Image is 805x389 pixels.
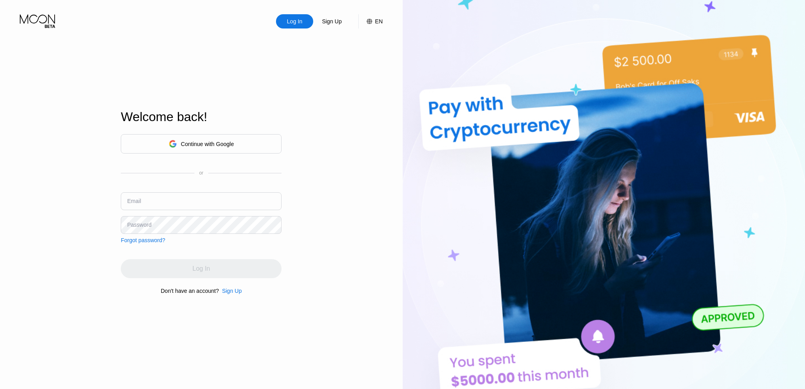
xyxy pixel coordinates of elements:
[358,14,383,28] div: EN
[161,288,219,294] div: Don't have an account?
[199,170,204,176] div: or
[127,198,141,204] div: Email
[375,18,383,25] div: EN
[222,288,242,294] div: Sign Up
[276,14,313,28] div: Log In
[121,237,165,243] div: Forgot password?
[181,141,234,147] div: Continue with Google
[121,134,282,154] div: Continue with Google
[321,17,343,25] div: Sign Up
[127,222,151,228] div: Password
[219,288,242,294] div: Sign Up
[286,17,303,25] div: Log In
[313,14,350,28] div: Sign Up
[121,110,282,124] div: Welcome back!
